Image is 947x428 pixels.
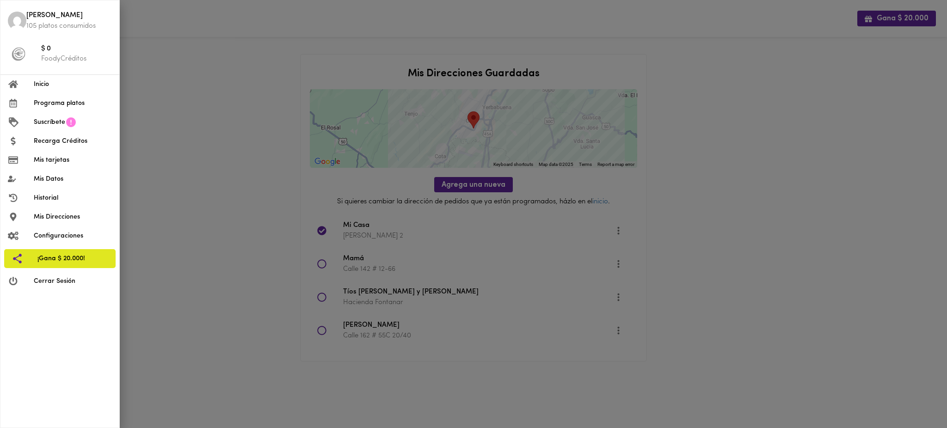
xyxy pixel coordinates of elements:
img: foody-creditos-black.png [12,47,25,61]
span: Mis Datos [34,174,112,184]
iframe: Messagebird Livechat Widget [893,374,938,419]
p: 105 platos consumidos [26,21,112,31]
span: Configuraciones [34,231,112,241]
span: Suscríbete [34,117,65,127]
span: Recarga Créditos [34,136,112,146]
span: Mis tarjetas [34,155,112,165]
span: $ 0 [41,44,112,55]
span: Historial [34,193,112,203]
span: ¡Gana $ 20.000! [37,254,108,263]
span: [PERSON_NAME] [26,11,112,21]
p: FoodyCréditos [41,54,112,64]
span: Cerrar Sesión [34,276,112,286]
span: Mis Direcciones [34,212,112,222]
span: Programa platos [34,98,112,108]
span: Inicio [34,79,112,89]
